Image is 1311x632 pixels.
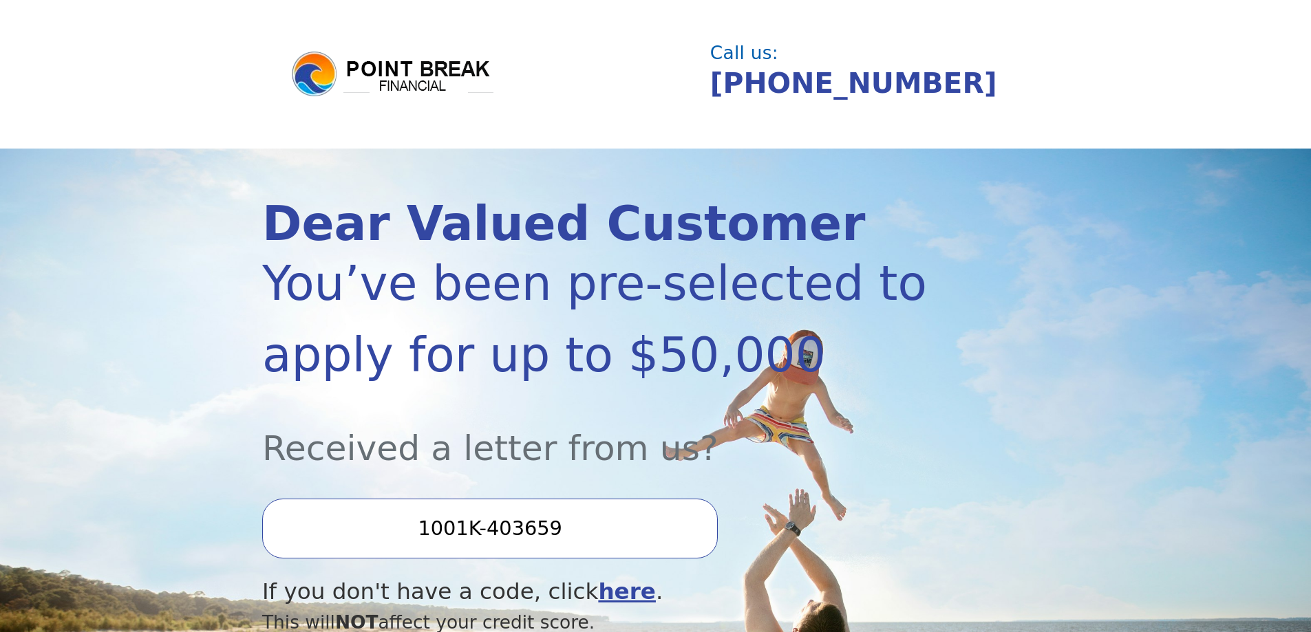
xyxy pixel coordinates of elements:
[262,391,931,474] div: Received a letter from us?
[262,248,931,391] div: You’ve been pre-selected to apply for up to $50,000
[290,50,496,99] img: logo.png
[262,499,718,558] input: Enter your Offer Code:
[262,575,931,609] div: If you don't have a code, click .
[710,44,1038,62] div: Call us:
[598,578,656,604] a: here
[710,67,997,100] a: [PHONE_NUMBER]
[262,200,931,248] div: Dear Valued Customer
